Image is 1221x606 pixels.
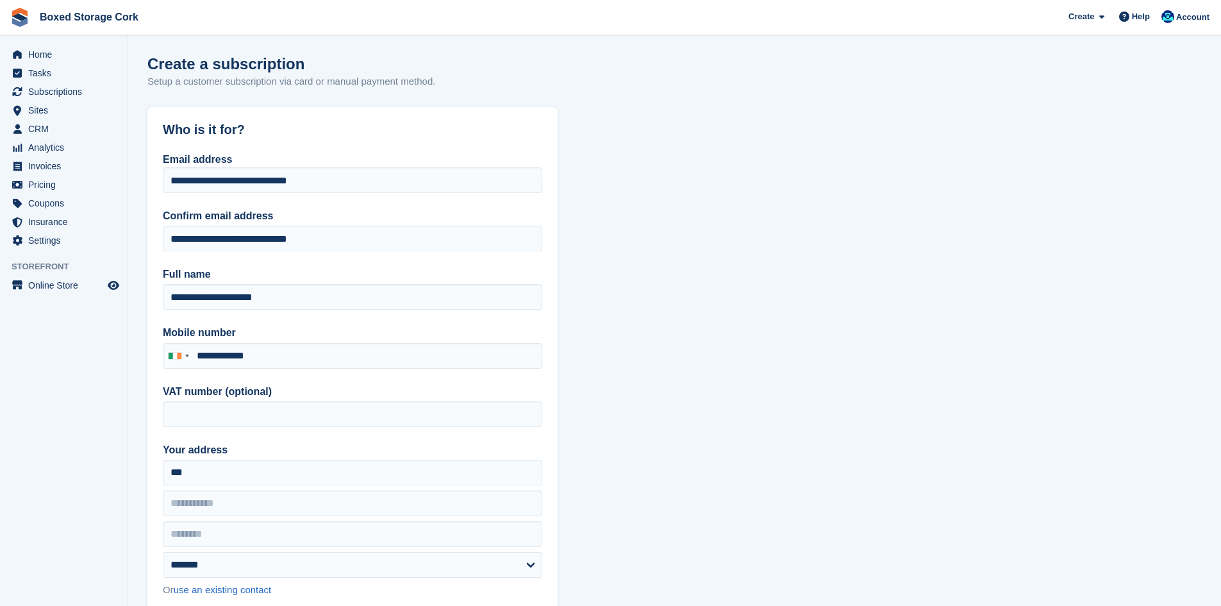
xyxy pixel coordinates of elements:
[163,267,542,282] label: Full name
[1068,10,1094,23] span: Create
[163,325,542,341] label: Mobile number
[6,64,121,82] a: menu
[6,46,121,63] a: menu
[106,278,121,293] a: Preview store
[163,208,542,224] label: Confirm email address
[28,46,105,63] span: Home
[6,83,121,101] a: menu
[163,442,542,458] label: Your address
[1132,10,1150,23] span: Help
[6,276,121,294] a: menu
[28,231,105,249] span: Settings
[35,6,144,28] a: Boxed Storage Cork
[28,213,105,231] span: Insurance
[147,55,304,72] h1: Create a subscription
[6,231,121,249] a: menu
[163,154,233,165] label: Email address
[1161,10,1174,23] img: Vincent
[28,194,105,212] span: Coupons
[28,83,105,101] span: Subscriptions
[1176,11,1209,24] span: Account
[6,139,121,156] a: menu
[28,157,105,175] span: Invoices
[28,64,105,82] span: Tasks
[6,176,121,194] a: menu
[6,101,121,119] a: menu
[6,157,121,175] a: menu
[6,213,121,231] a: menu
[28,139,105,156] span: Analytics
[163,344,193,368] div: Ireland: +353
[28,276,105,294] span: Online Store
[163,122,542,137] h2: Who is it for?
[6,120,121,138] a: menu
[28,176,105,194] span: Pricing
[163,384,542,400] label: VAT number (optional)
[163,583,542,598] div: Or
[28,120,105,138] span: CRM
[6,194,121,212] a: menu
[10,8,29,27] img: stora-icon-8386f47178a22dfd0bd8f6a31ec36ba5ce8667c1dd55bd0f319d3a0aa187defe.svg
[28,101,105,119] span: Sites
[174,584,272,595] a: use an existing contact
[147,74,435,89] p: Setup a customer subscription via card or manual payment method.
[12,260,128,273] span: Storefront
